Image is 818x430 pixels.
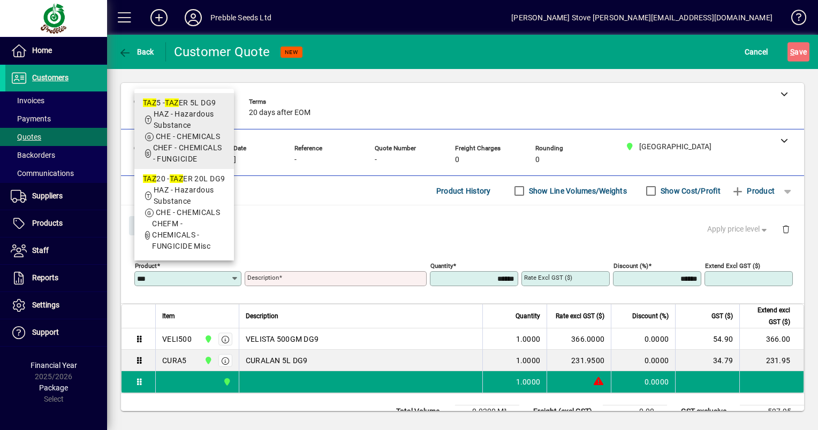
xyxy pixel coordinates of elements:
[116,42,157,62] button: Back
[740,405,804,418] td: 597.95
[246,310,278,322] span: Description
[746,304,790,328] span: Extend excl GST ($)
[176,8,210,27] button: Profile
[790,48,794,56] span: S
[5,319,107,346] a: Support
[675,350,739,371] td: 34.79
[611,328,675,350] td: 0.0000
[220,376,232,388] span: CHRISTCHURCH
[143,98,156,107] em: TAZ
[5,210,107,237] a: Products
[5,292,107,319] a: Settings
[201,333,214,345] span: CHRISTCHURCH
[135,262,157,270] mat-label: Product
[5,128,107,146] a: Quotes
[432,181,495,201] button: Product History
[156,132,221,141] span: CHE - CHEMICALS
[430,262,453,270] mat-label: Quantity
[143,97,225,109] div: 5 - ER 5L DG9
[31,361,77,370] span: Financial Year
[247,274,279,281] mat-label: Description
[11,96,44,105] span: Invoices
[121,205,804,244] div: Product
[32,46,52,55] span: Home
[676,405,740,418] td: GST exclusive
[773,216,799,242] button: Delete
[134,93,234,169] mat-option: TAZ5 - TAZER 5L DG9
[632,310,669,322] span: Discount (%)
[249,109,310,117] span: 20 days after EOM
[391,405,455,418] td: Total Volume
[143,173,225,185] div: 20 - ER 20L DG9
[611,350,675,371] td: 0.0000
[5,237,107,264] a: Staff
[783,2,805,37] a: Knowledge Base
[285,49,298,56] span: NEW
[5,110,107,128] a: Payments
[32,301,59,309] span: Settings
[711,310,733,322] span: GST ($)
[603,405,667,418] td: 0.00
[32,191,63,200] span: Suppliers
[790,43,807,60] span: ave
[32,273,58,282] span: Reports
[134,169,234,256] mat-option: TAZ20 - TAZER 20L DG9
[165,98,178,107] em: TAZ
[739,328,804,350] td: 366.00
[143,174,156,183] em: TAZ
[516,334,541,344] span: 1.0000
[739,350,804,371] td: 231.95
[39,383,68,392] span: Package
[524,274,572,281] mat-label: Rate excl GST ($)
[142,8,176,27] button: Add
[773,224,799,234] app-page-header-button: Delete
[535,156,540,164] span: 0
[170,174,183,183] em: TAZ
[5,91,107,110] a: Invoices
[11,114,51,123] span: Payments
[32,246,49,255] span: Staff
[742,42,771,62] button: Cancel
[126,220,168,230] app-page-header-button: Close
[210,9,271,26] div: Prebble Seeds Ltd
[152,219,210,250] span: CHEFM - CHEMICALS - FUNGICIDE Misc
[516,377,541,387] span: 1.0000
[201,355,214,366] span: CHRISTCHURCH
[675,328,739,350] td: 54.90
[154,110,214,129] span: HAZ - Hazardous Substance
[162,310,175,322] span: Item
[5,183,107,210] a: Suppliers
[162,334,192,344] div: VELI500
[32,328,59,336] span: Support
[556,310,604,322] span: Rate excl GST ($)
[5,265,107,291] a: Reports
[614,262,648,270] mat-label: Discount (%)
[246,334,319,344] span: VELISTA 500GM DG9
[511,9,772,26] div: [PERSON_NAME] Stove [PERSON_NAME][EMAIL_ADDRESS][DOMAIN_NAME]
[154,186,214,205] span: HAZ - Hazardous Substance
[787,42,809,62] button: Save
[745,43,768,60] span: Cancel
[129,216,165,235] button: Close
[707,224,769,235] span: Apply price level
[658,186,721,196] label: Show Cost/Profit
[528,405,603,418] td: Freight (excl GST)
[162,355,186,366] div: CURA5
[516,355,541,366] span: 1.0000
[32,219,63,227] span: Products
[554,355,604,366] div: 231.9500
[527,186,627,196] label: Show Line Volumes/Weights
[5,164,107,182] a: Communications
[375,156,377,164] span: -
[294,156,297,164] span: -
[436,182,491,199] span: Product History
[118,48,154,56] span: Back
[455,405,519,418] td: 0.0200 M³
[5,37,107,64] a: Home
[11,151,55,159] span: Backorders
[133,217,161,235] span: Close
[705,262,760,270] mat-label: Extend excl GST ($)
[554,334,604,344] div: 366.0000
[107,42,166,62] app-page-header-button: Back
[11,133,41,141] span: Quotes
